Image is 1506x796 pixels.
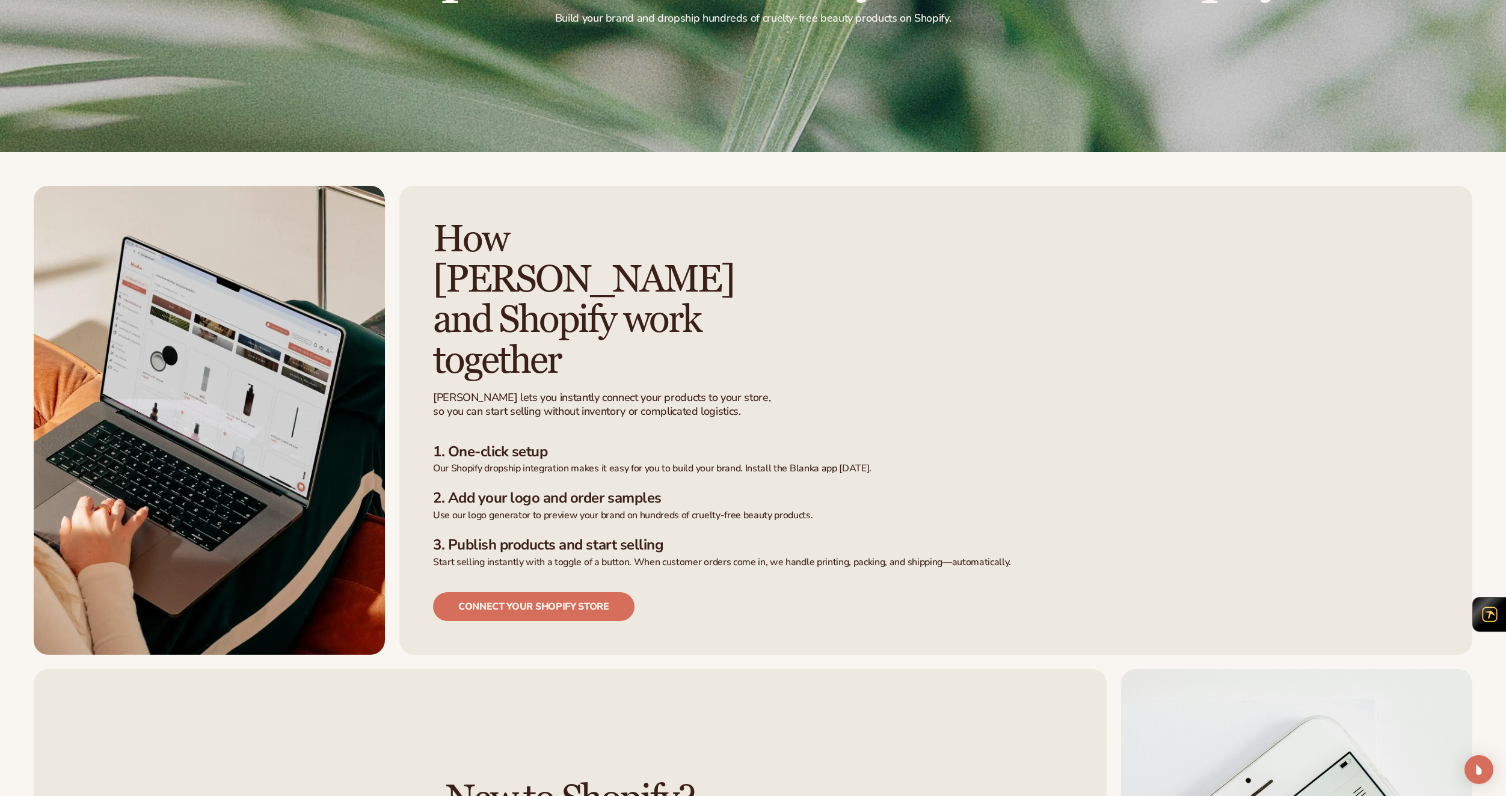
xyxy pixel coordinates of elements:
a: Connect your shopify store [433,592,635,621]
div: Open Intercom Messenger [1465,755,1493,784]
h2: How [PERSON_NAME] and Shopify work together [433,219,799,381]
img: A person building a beauty line with Blanka app on a screen on lap top [34,186,385,655]
h3: 1. One-click setup [433,443,1439,461]
h3: 3. Publish products and start selling [433,536,1439,554]
p: Our Shopify dropship integration makes it easy for you to build your brand. Install the Blanka ap... [433,462,1439,475]
p: Build your brand and dropship hundreds of cruelty-free beauty products on Shopify. [220,11,1286,25]
h3: 2. Add your logo and order samples [433,489,1439,507]
p: [PERSON_NAME] lets you instantly connect your products to your store, so you can start selling wi... [433,391,773,419]
p: Use our logo generator to preview your brand on hundreds of cruelty-free beauty products. [433,509,1439,522]
p: Start selling instantly with a toggle of a button. When customer orders come in, we handle printi... [433,556,1439,569]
